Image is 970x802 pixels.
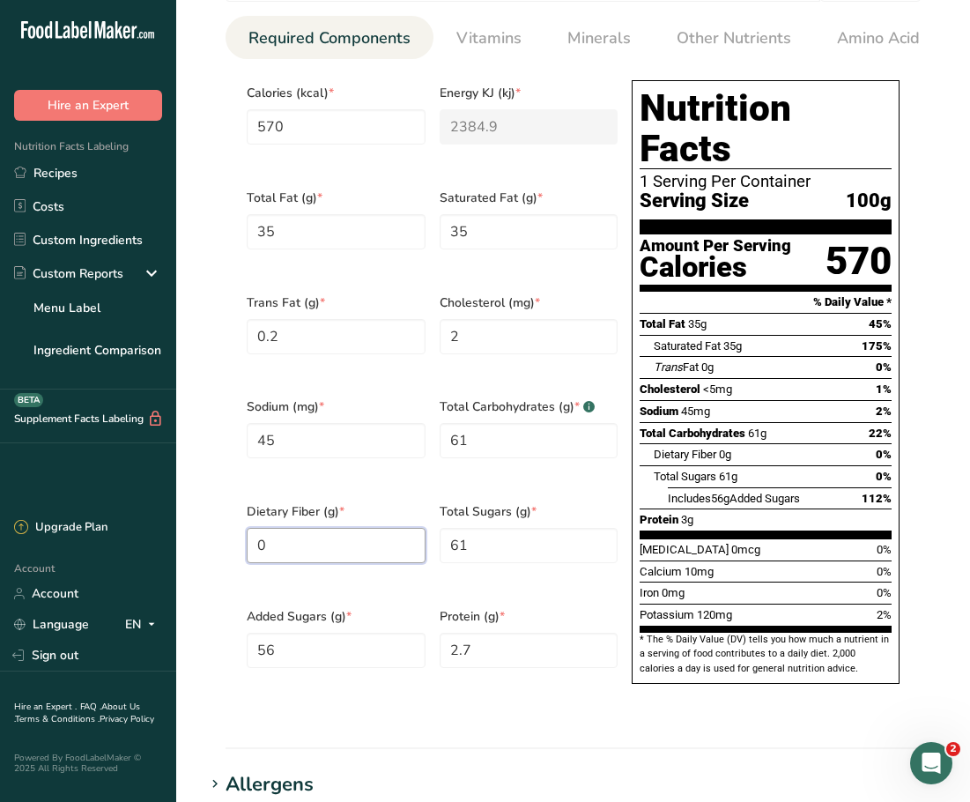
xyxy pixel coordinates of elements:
span: Fat [654,360,699,374]
span: 1% [876,382,892,396]
a: Language [14,609,89,640]
span: Energy KJ (kj) [440,84,618,102]
div: Allergens [226,770,314,799]
span: 175% [862,339,892,353]
span: Dietary Fiber (g) [247,502,426,521]
span: Includes Added Sugars [668,492,800,505]
span: 0g [701,360,714,374]
span: Potassium [640,608,694,621]
span: 112% [862,492,892,505]
div: 570 [826,238,892,285]
span: <5mg [703,382,732,396]
a: Terms & Conditions . [15,713,100,725]
span: 0% [877,586,892,599]
div: Custom Reports [14,264,123,283]
span: 56g [711,492,729,505]
div: Calories [640,255,791,280]
a: FAQ . [80,701,101,713]
span: 0mcg [731,543,760,556]
a: About Us . [14,701,140,725]
button: Hire an Expert [14,90,162,121]
span: 0g [719,448,731,461]
span: 100g [846,190,892,212]
span: 45mg [681,405,710,418]
span: Iron [640,586,659,599]
span: Total Sugars [654,470,716,483]
span: Cholesterol (mg) [440,293,618,312]
span: Saturated Fat (g) [440,189,618,207]
span: Protein (g) [440,607,618,626]
span: 2% [876,405,892,418]
div: BETA [14,393,43,407]
span: 120mg [697,608,732,621]
div: Upgrade Plan [14,519,107,537]
div: Amount Per Serving [640,238,791,255]
span: Dietary Fiber [654,448,716,461]
span: Calcium [640,565,682,578]
span: Total Fat (g) [247,189,426,207]
span: Required Components [248,26,411,50]
span: Total Carbohydrates [640,427,745,440]
iframe: Intercom live chat [910,742,952,784]
span: 61g [748,427,766,440]
span: Total Fat [640,317,685,330]
span: 0% [877,565,892,578]
span: 2 [946,742,960,756]
span: 2% [877,608,892,621]
span: Sodium (mg) [247,397,426,416]
span: 61g [719,470,737,483]
a: Privacy Policy [100,713,154,725]
span: Calories (kcal) [247,84,426,102]
div: 1 Serving Per Container [640,173,892,190]
span: 0mg [662,586,685,599]
i: Trans [654,360,683,374]
span: 0% [876,360,892,374]
section: * The % Daily Value (DV) tells you how much a nutrient in a serving of food contributes to a dail... [640,633,892,676]
span: 10mg [685,565,714,578]
span: Total Carbohydrates (g) [440,397,618,416]
span: Minerals [567,26,631,50]
span: 22% [869,427,892,440]
span: Serving Size [640,190,749,212]
span: Sodium [640,405,678,418]
span: [MEDICAL_DATA] [640,543,729,556]
span: 0% [877,543,892,556]
span: Added Sugars (g) [247,607,426,626]
span: Total Sugars (g) [440,502,618,521]
h1: Nutrition Facts [640,88,892,169]
span: Vitamins [456,26,522,50]
div: EN [125,614,162,635]
span: 45% [869,317,892,330]
span: Cholesterol [640,382,700,396]
span: Other Nutrients [677,26,791,50]
span: 3g [681,513,693,526]
section: % Daily Value * [640,292,892,313]
a: Hire an Expert . [14,701,77,713]
span: Protein [640,513,678,526]
span: 0% [876,448,892,461]
span: Saturated Fat [654,339,721,353]
div: Powered By FoodLabelMaker © 2025 All Rights Reserved [14,753,162,774]
span: 0% [876,470,892,483]
span: Trans Fat (g) [247,293,426,312]
span: 35g [723,339,742,353]
span: 35g [688,317,707,330]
